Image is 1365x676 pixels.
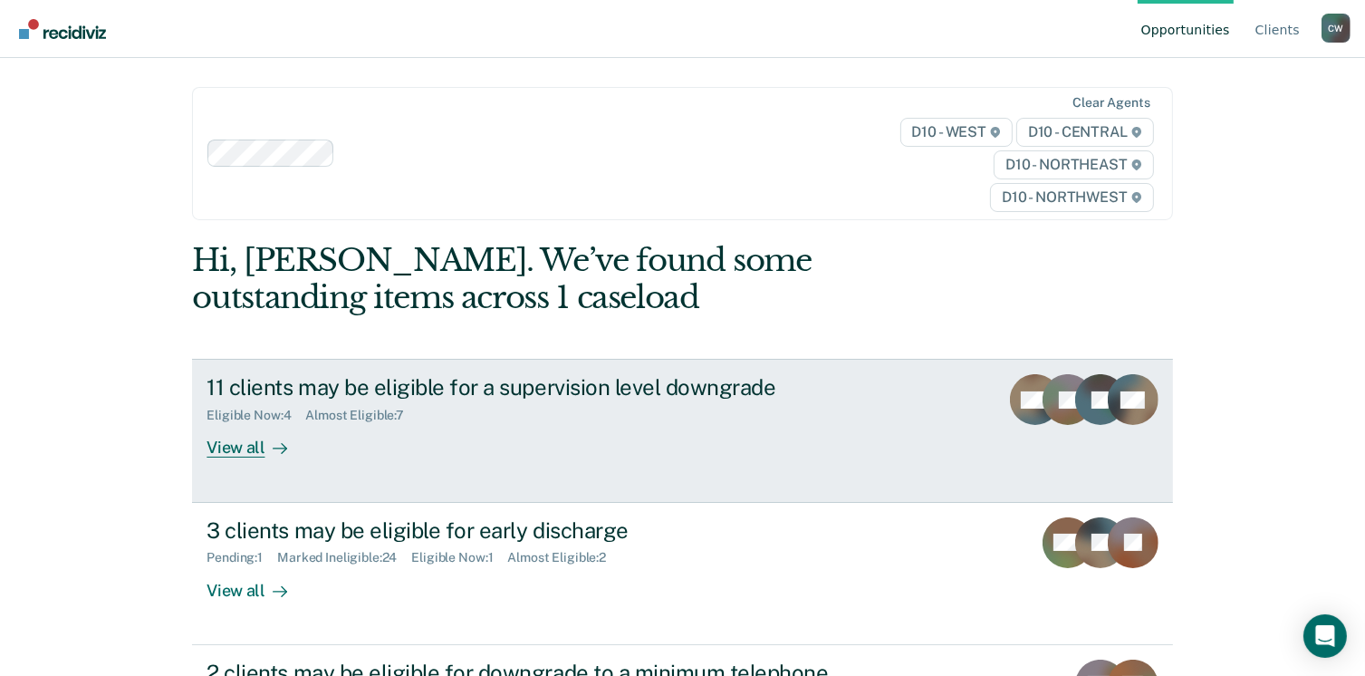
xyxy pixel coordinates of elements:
span: D10 - WEST [900,118,1013,147]
div: Eligible Now : 1 [411,550,507,565]
a: 11 clients may be eligible for a supervision level downgradeEligible Now:4Almost Eligible:7View all [192,359,1172,502]
img: Recidiviz [19,19,106,39]
div: Almost Eligible : 7 [305,408,418,423]
div: C W [1322,14,1351,43]
div: View all [207,565,308,601]
div: 11 clients may be eligible for a supervision level downgrade [207,374,842,401]
a: 3 clients may be eligible for early dischargePending:1Marked Ineligible:24Eligible Now:1Almost El... [192,503,1172,645]
span: D10 - NORTHWEST [990,183,1153,212]
span: D10 - NORTHEAST [994,150,1153,179]
div: Clear agents [1072,95,1149,111]
div: Eligible Now : 4 [207,408,305,423]
div: Marked Ineligible : 24 [277,550,411,565]
div: Hi, [PERSON_NAME]. We’ve found some outstanding items across 1 caseload [192,242,976,316]
span: D10 - CENTRAL [1016,118,1154,147]
div: Almost Eligible : 2 [507,550,620,565]
button: Profile dropdown button [1322,14,1351,43]
div: 3 clients may be eligible for early discharge [207,517,842,544]
div: View all [207,423,308,459]
div: Open Intercom Messenger [1303,614,1347,658]
div: Pending : 1 [207,550,277,565]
